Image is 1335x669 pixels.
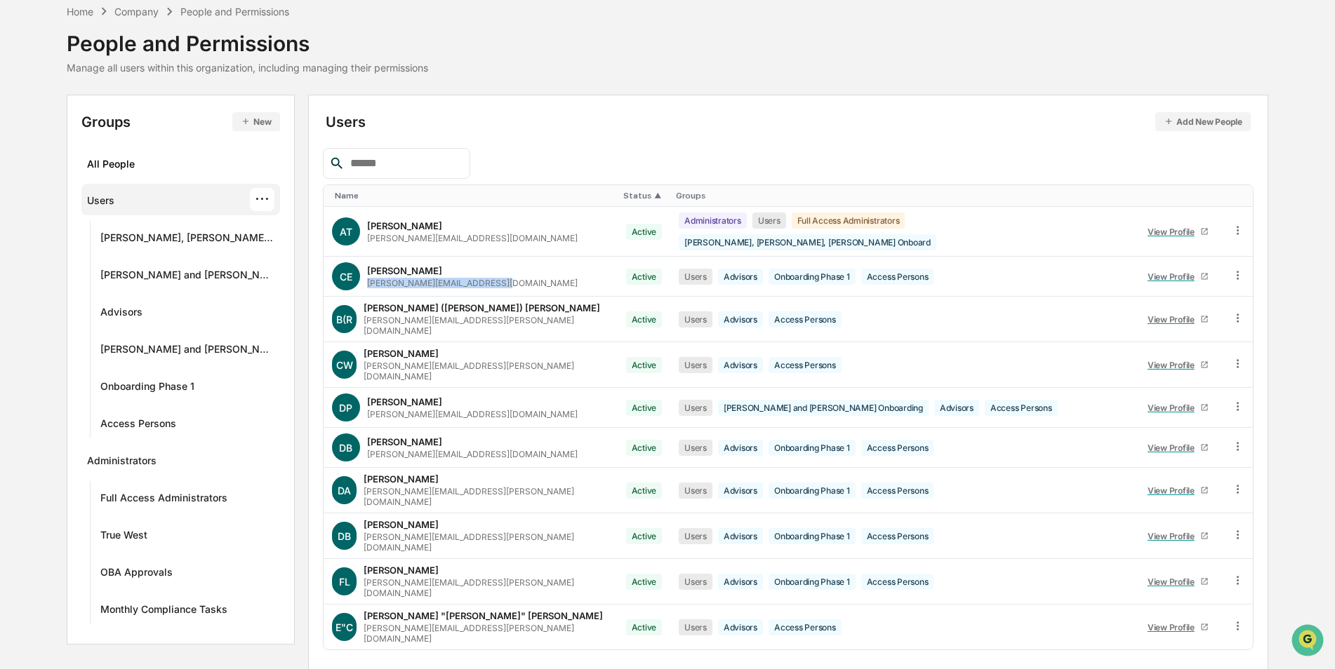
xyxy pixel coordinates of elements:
[718,440,763,456] div: Advisors
[100,603,227,620] div: Monthly Compliance Tasks
[718,311,763,327] div: Advisors
[1141,437,1214,459] a: View Profile
[679,619,712,635] div: Users
[861,528,934,544] div: Access Persons
[339,442,352,454] span: DB
[676,191,1127,201] div: Toggle SortBy
[367,396,442,407] div: [PERSON_NAME]
[67,20,428,56] div: People and Permissions
[102,178,113,189] div: 🗄️
[679,212,747,229] div: Administrators
[934,400,979,416] div: Advisors
[338,485,351,496] span: DA
[239,111,255,128] button: Start new chat
[626,574,663,590] div: Active
[28,203,88,217] span: Data Lookup
[8,171,96,196] a: 🖐️Preclearance
[626,528,663,544] div: Active
[626,482,663,499] div: Active
[861,482,934,499] div: Access Persons
[87,454,157,471] div: Administrators
[718,357,763,373] div: Advisors
[769,619,842,635] div: Access Persons
[626,269,663,285] div: Active
[100,269,274,285] div: [PERSON_NAME] and [PERSON_NAME] Onboarding
[28,177,91,191] span: Preclearance
[364,577,609,598] div: [PERSON_NAME][EMAIL_ADDRESS][PERSON_NAME][DOMAIN_NAME]
[67,62,428,74] div: Manage all users within this organization, including managing their permissions
[100,231,274,248] div: [PERSON_NAME], [PERSON_NAME], [PERSON_NAME] Onboard
[364,348,439,359] div: [PERSON_NAME]
[1148,622,1200,633] div: View Profile
[626,619,663,635] div: Active
[752,212,786,229] div: Users
[339,576,350,588] span: FL
[100,343,274,360] div: [PERSON_NAME] and [PERSON_NAME] Onboarding
[338,530,351,542] span: DB
[769,311,842,327] div: Access Persons
[1141,525,1214,547] a: View Profile
[769,482,856,499] div: Onboarding Phase 1
[861,574,934,590] div: Access Persons
[679,234,936,250] div: [PERSON_NAME], [PERSON_NAME], [PERSON_NAME] Onboard
[364,473,439,485] div: [PERSON_NAME]
[367,233,578,243] div: [PERSON_NAME][EMAIL_ADDRESS][DOMAIN_NAME]
[769,440,856,456] div: Onboarding Phase 1
[364,360,609,381] div: [PERSON_NAME][EMAIL_ADDRESS][PERSON_NAME][DOMAIN_NAME]
[367,265,442,276] div: [PERSON_NAME]
[1141,480,1214,501] a: View Profile
[1141,309,1214,330] a: View Profile
[626,400,663,416] div: Active
[626,357,663,373] div: Active
[116,177,174,191] span: Attestations
[100,417,176,434] div: Access Persons
[1141,397,1214,419] a: View Profile
[87,152,274,175] div: All People
[1290,623,1328,661] iframe: Open customer support
[623,191,665,201] div: Toggle SortBy
[679,400,712,416] div: Users
[364,519,439,530] div: [PERSON_NAME]
[1141,221,1214,243] a: View Profile
[326,112,1251,131] div: Users
[679,269,712,285] div: Users
[769,528,856,544] div: Onboarding Phase 1
[100,306,142,323] div: Advisors
[14,29,255,52] p: How can we help?
[100,492,227,508] div: Full Access Administrators
[861,440,934,456] div: Access Persons
[14,205,25,216] div: 🔎
[718,574,763,590] div: Advisors
[340,226,352,238] span: AT
[1148,314,1200,325] div: View Profile
[626,224,663,240] div: Active
[367,436,442,447] div: [PERSON_NAME]
[679,574,712,590] div: Users
[769,574,856,590] div: Onboarding Phase 1
[250,188,274,211] div: ···
[96,171,180,196] a: 🗄️Attestations
[1148,531,1200,541] div: View Profile
[1148,403,1200,413] div: View Profile
[100,380,194,397] div: Onboarding Phase 1
[769,357,842,373] div: Access Persons
[99,237,170,248] a: Powered byPylon
[1148,576,1200,587] div: View Profile
[626,311,663,327] div: Active
[1148,442,1200,453] div: View Profile
[718,528,763,544] div: Advisors
[87,194,114,211] div: Users
[335,191,612,201] div: Toggle SortBy
[718,482,763,499] div: Advisors
[1234,191,1247,201] div: Toggle SortBy
[679,311,712,327] div: Users
[679,528,712,544] div: Users
[1148,485,1200,496] div: View Profile
[679,440,712,456] div: Users
[336,359,353,371] span: CW
[654,191,661,201] span: ▲
[364,302,600,313] div: [PERSON_NAME] ([PERSON_NAME]) [PERSON_NAME]
[364,532,609,553] div: [PERSON_NAME][EMAIL_ADDRESS][PERSON_NAME][DOMAIN_NAME]
[14,107,39,133] img: 1746055101610-c473b297-6a78-478c-a979-82029cc54cd1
